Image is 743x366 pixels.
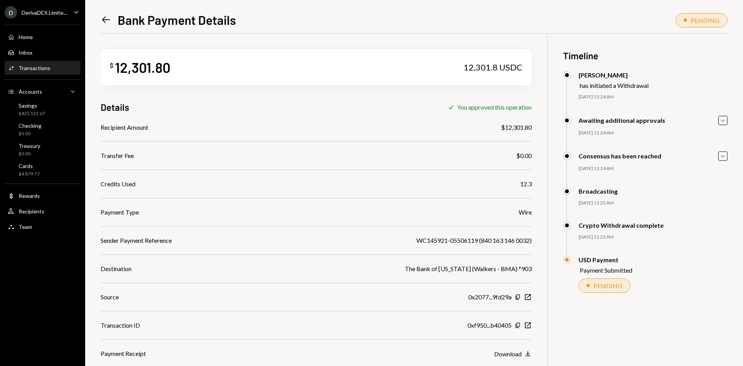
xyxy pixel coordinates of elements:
[691,17,719,24] div: PENDING
[19,151,40,157] div: $0.00
[115,58,170,76] div: 12,301.80
[579,234,728,241] div: [DATE] 11:25 AM
[19,163,40,169] div: Cards
[563,49,728,62] h3: Timeline
[101,264,132,273] div: Destination
[101,349,146,358] div: Payment Receipt
[19,131,41,137] div: $0.00
[19,65,50,71] div: Transactions
[5,220,80,234] a: Team
[5,160,80,179] a: Cards$4,879.77
[5,100,80,119] a: Savings$423,522.67
[579,71,649,79] div: [PERSON_NAME]
[579,130,728,136] div: [DATE] 11:24 AM
[468,292,512,302] div: 0x2077...9fd29a
[101,292,119,302] div: Source
[580,266,632,274] div: Payment Submitted
[494,350,532,358] button: Download
[19,143,40,149] div: Treasury
[579,256,632,263] div: USD Payment
[519,208,532,217] div: Wire
[118,12,236,27] h1: Bank Payment Details
[19,34,33,40] div: Home
[101,123,148,132] div: Recipient Amount
[467,321,512,330] div: 0xf950...b40405
[19,88,42,95] div: Accounts
[5,45,80,59] a: Inbox
[405,264,532,273] div: The Bank of [US_STATE] (Walkers - BMA) *903
[464,62,522,73] div: 12,301.8 USDC
[101,208,139,217] div: Payment Type
[19,49,33,56] div: Inbox
[5,84,80,98] a: Accounts
[416,236,532,245] div: WC145921-05506119 (840 163 146 0032)
[19,223,32,230] div: Team
[516,151,532,160] div: $0.00
[5,189,80,203] a: Rewards
[22,9,67,16] div: DerivaDEX Limite...
[579,165,728,172] div: [DATE] 11:24 AM
[457,103,532,111] div: You approved this operation
[19,110,45,117] div: $423,522.67
[5,30,80,44] a: Home
[101,179,135,189] div: Credits Used
[110,62,113,69] div: $
[101,236,172,245] div: Sender Payment Reference
[19,102,45,109] div: Savings
[5,120,80,139] a: Checking$0.00
[579,222,664,229] div: Crypto Withdrawal complete
[101,321,140,330] div: Transaction ID
[579,94,728,100] div: [DATE] 11:24 AM
[579,187,618,195] div: Broadcasting
[579,200,728,206] div: [DATE] 11:25 AM
[19,171,40,177] div: $4,879.77
[19,208,45,215] div: Recipients
[19,192,40,199] div: Rewards
[494,350,522,357] div: Download
[579,152,661,160] div: Consensus has been reached
[101,101,129,113] h3: Details
[594,282,622,289] div: PENDING
[501,123,532,132] div: $12,301.80
[5,61,80,75] a: Transactions
[101,151,134,160] div: Transfer Fee
[580,82,649,89] div: has initiated a Withdrawal
[5,140,80,159] a: Treasury$0.00
[5,6,17,19] div: D
[19,122,41,129] div: Checking
[520,179,532,189] div: 12.3
[5,204,80,218] a: Recipients
[579,117,665,124] div: Awaiting additional approvals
